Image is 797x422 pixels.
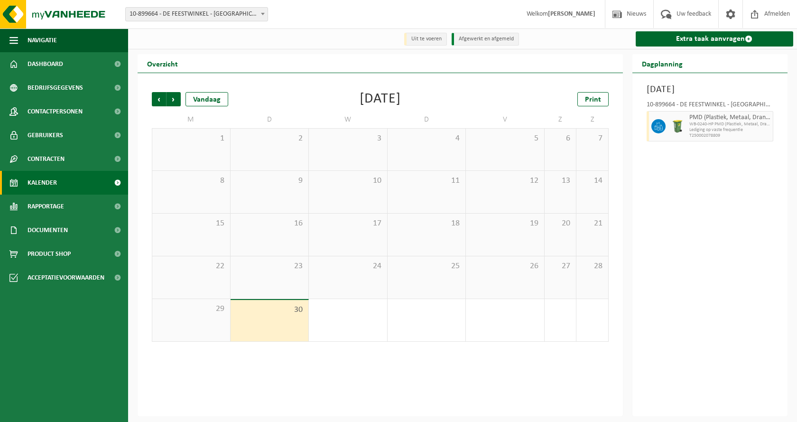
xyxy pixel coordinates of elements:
[314,176,382,186] span: 10
[314,218,382,229] span: 17
[125,7,268,21] span: 10-899664 - DE FEESTWINKEL - OUDENAARDE
[28,76,83,100] span: Bedrijfsgegevens
[647,83,774,97] h3: [DATE]
[28,123,63,147] span: Gebruikers
[392,176,461,186] span: 11
[545,111,576,128] td: Z
[28,171,57,195] span: Kalender
[235,261,304,272] span: 23
[689,122,771,127] span: WB-0240-HP PMD (Plastiek, Metaal, Drankkartons) (bedrijven)
[471,133,539,144] span: 5
[636,31,794,47] a: Extra taak aanvragen
[632,54,692,73] h2: Dagplanning
[28,195,64,218] span: Rapportage
[231,111,309,128] td: D
[577,92,609,106] a: Print
[452,33,519,46] li: Afgewerkt en afgemeld
[360,92,401,106] div: [DATE]
[185,92,228,106] div: Vandaag
[585,96,601,103] span: Print
[549,218,571,229] span: 20
[235,176,304,186] span: 9
[404,33,447,46] li: Uit te voeren
[152,92,166,106] span: Vorige
[314,261,382,272] span: 24
[581,133,603,144] span: 7
[647,102,774,111] div: 10-899664 - DE FEESTWINKEL - [GEOGRAPHIC_DATA]
[126,8,268,21] span: 10-899664 - DE FEESTWINKEL - OUDENAARDE
[689,114,771,122] span: PMD (Plastiek, Metaal, Drankkartons) (bedrijven)
[548,10,595,18] strong: [PERSON_NAME]
[549,176,571,186] span: 13
[392,218,461,229] span: 18
[157,218,225,229] span: 15
[309,111,388,128] td: W
[28,28,57,52] span: Navigatie
[157,176,225,186] span: 8
[152,111,231,128] td: M
[670,119,685,133] img: WB-0240-HPE-GN-50
[28,266,104,290] span: Acceptatievoorwaarden
[28,52,63,76] span: Dashboard
[549,133,571,144] span: 6
[28,242,71,266] span: Product Shop
[157,304,225,314] span: 29
[235,305,304,315] span: 30
[392,133,461,144] span: 4
[235,133,304,144] span: 2
[549,261,571,272] span: 27
[157,133,225,144] span: 1
[466,111,545,128] td: V
[581,176,603,186] span: 14
[471,261,539,272] span: 26
[689,127,771,133] span: Lediging op vaste frequentie
[28,218,68,242] span: Documenten
[471,176,539,186] span: 12
[581,261,603,272] span: 28
[157,261,225,272] span: 22
[28,147,65,171] span: Contracten
[167,92,181,106] span: Volgende
[689,133,771,139] span: T250002078809
[138,54,187,73] h2: Overzicht
[388,111,466,128] td: D
[576,111,608,128] td: Z
[471,218,539,229] span: 19
[28,100,83,123] span: Contactpersonen
[581,218,603,229] span: 21
[314,133,382,144] span: 3
[392,261,461,272] span: 25
[235,218,304,229] span: 16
